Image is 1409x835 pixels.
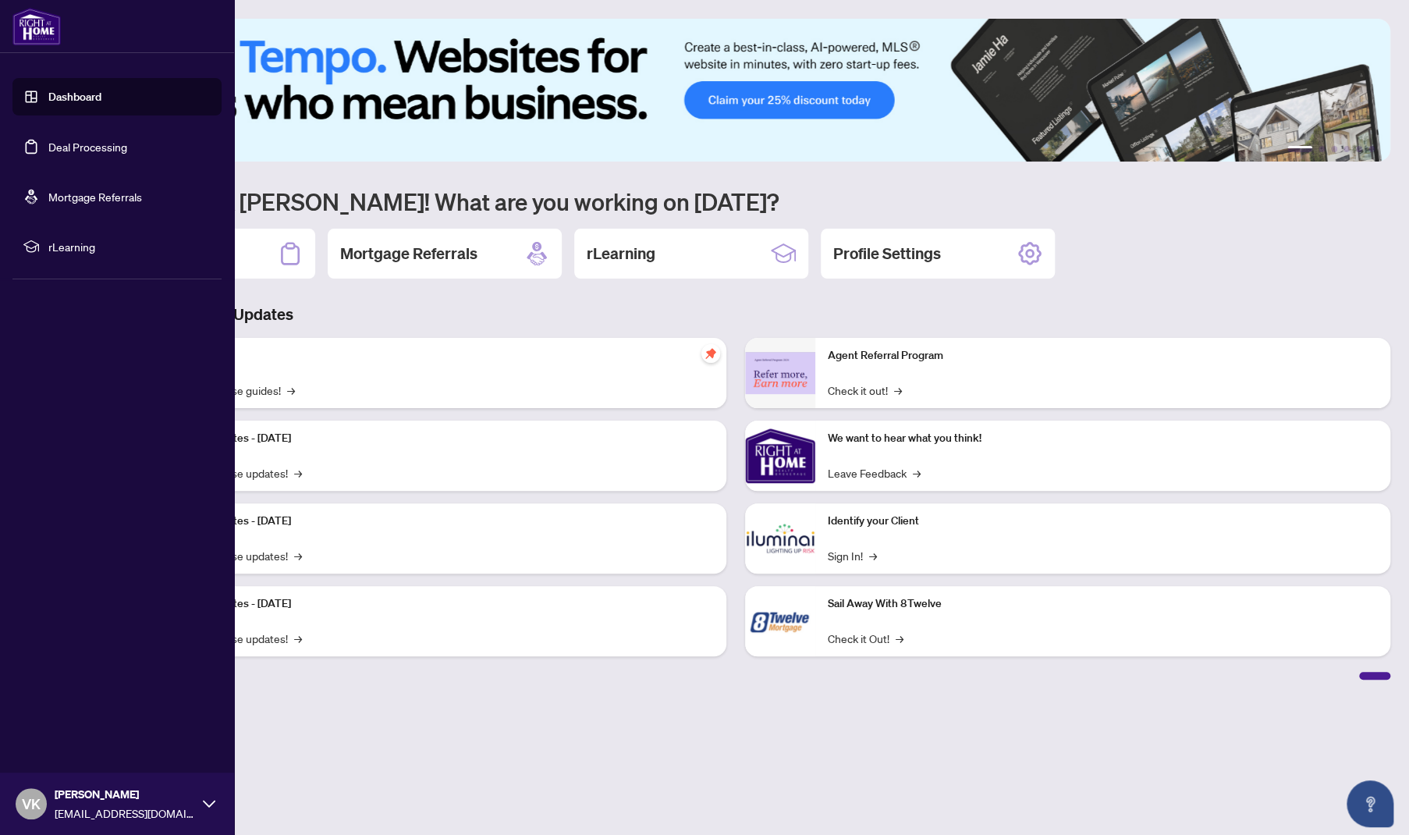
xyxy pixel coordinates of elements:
span: rLearning [48,238,211,255]
p: Agent Referral Program [828,347,1378,364]
span: pushpin [701,344,720,363]
button: 5 [1356,146,1362,152]
img: Agent Referral Program [745,352,815,395]
p: Self-Help [164,347,714,364]
a: Check it out!→ [828,382,902,399]
img: Sail Away With 8Twelve [745,586,815,656]
button: 2 [1318,146,1325,152]
a: Check it Out!→ [828,630,903,647]
h1: Welcome back [PERSON_NAME]! What are you working on [DATE]? [81,187,1390,216]
img: Slide 0 [81,19,1390,162]
span: [PERSON_NAME] [55,786,195,803]
button: 6 [1368,146,1375,152]
a: Mortgage Referrals [48,190,142,204]
span: → [894,382,902,399]
img: logo [12,8,61,45]
span: → [294,464,302,481]
h2: rLearning [587,243,655,265]
p: Platform Updates - [DATE] [164,595,714,613]
button: 3 [1331,146,1337,152]
span: → [294,547,302,564]
span: → [913,464,921,481]
h3: Brokerage & Industry Updates [81,304,1390,325]
span: → [287,382,295,399]
span: → [294,630,302,647]
span: [EMAIL_ADDRESS][DOMAIN_NAME] [55,805,195,822]
p: Sail Away With 8Twelve [828,595,1378,613]
h2: Profile Settings [833,243,941,265]
h2: Mortgage Referrals [340,243,477,265]
button: Open asap [1347,780,1393,827]
a: Dashboard [48,90,101,104]
p: Identify your Client [828,513,1378,530]
p: Platform Updates - [DATE] [164,513,714,530]
span: → [869,547,877,564]
img: We want to hear what you think! [745,421,815,491]
img: Identify your Client [745,503,815,574]
span: VK [22,793,41,815]
span: → [896,630,903,647]
a: Sign In!→ [828,547,877,564]
button: 4 [1343,146,1350,152]
a: Deal Processing [48,140,127,154]
a: Leave Feedback→ [828,464,921,481]
p: We want to hear what you think! [828,430,1378,447]
p: Platform Updates - [DATE] [164,430,714,447]
button: 1 [1287,146,1312,152]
